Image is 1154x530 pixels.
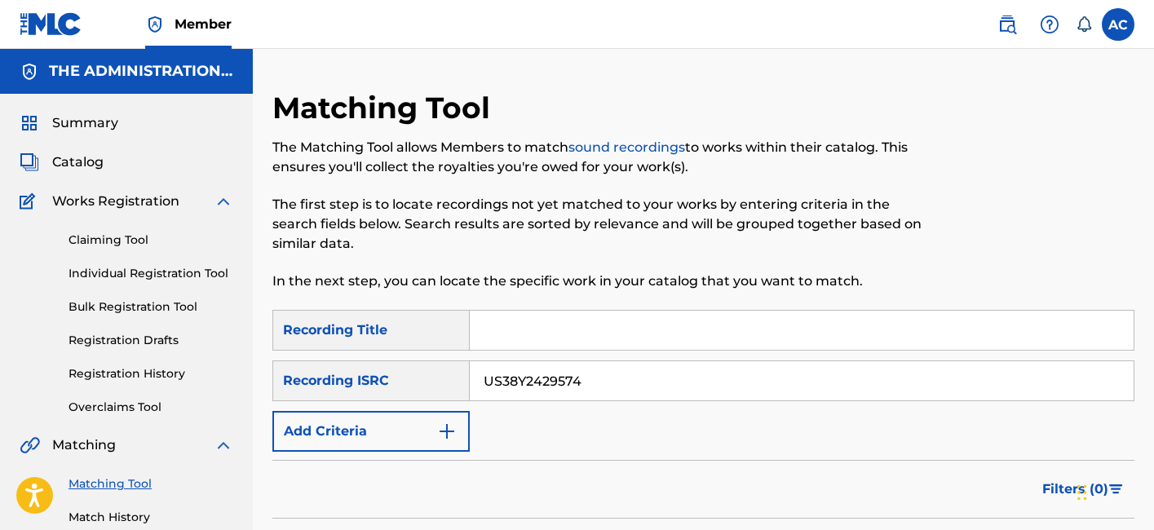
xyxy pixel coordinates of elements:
a: Individual Registration Tool [69,265,233,282]
img: expand [214,435,233,455]
img: Catalog [20,152,39,172]
div: Drag [1077,468,1087,517]
a: sound recordings [568,139,685,155]
a: Overclaims Tool [69,399,233,416]
span: Member [175,15,232,33]
a: SummarySummary [20,113,118,133]
img: help [1040,15,1059,34]
img: expand [214,192,233,211]
button: Add Criteria [272,411,470,452]
img: 9d2ae6d4665cec9f34b9.svg [437,422,457,441]
a: Public Search [991,8,1024,41]
img: MLC Logo [20,12,82,36]
img: Matching [20,435,40,455]
span: Catalog [52,152,104,172]
img: Works Registration [20,192,41,211]
p: In the next step, you can locate the specific work in your catalog that you want to match. [272,272,936,291]
a: Matching Tool [69,475,233,492]
iframe: Resource Center [1108,319,1154,450]
a: CatalogCatalog [20,152,104,172]
button: Filters (0) [1032,469,1134,510]
p: The first step is to locate recordings not yet matched to your works by entering criteria in the ... [272,195,936,254]
span: Filters ( 0 ) [1042,479,1108,499]
h2: Matching Tool [272,90,498,126]
a: Registration History [69,365,233,382]
span: Summary [52,113,118,133]
a: Claiming Tool [69,232,233,249]
img: Accounts [20,62,39,82]
h5: THE ADMINISTRATION MP INC [49,62,233,81]
div: User Menu [1102,8,1134,41]
a: Bulk Registration Tool [69,298,233,316]
div: Notifications [1076,16,1092,33]
span: Works Registration [52,192,179,211]
a: Match History [69,509,233,526]
div: Help [1033,8,1066,41]
span: Matching [52,435,116,455]
p: The Matching Tool allows Members to match to works within their catalog. This ensures you'll coll... [272,138,936,177]
img: search [997,15,1017,34]
img: Summary [20,113,39,133]
img: Top Rightsholder [145,15,165,34]
iframe: Chat Widget [1072,452,1154,530]
a: Registration Drafts [69,332,233,349]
